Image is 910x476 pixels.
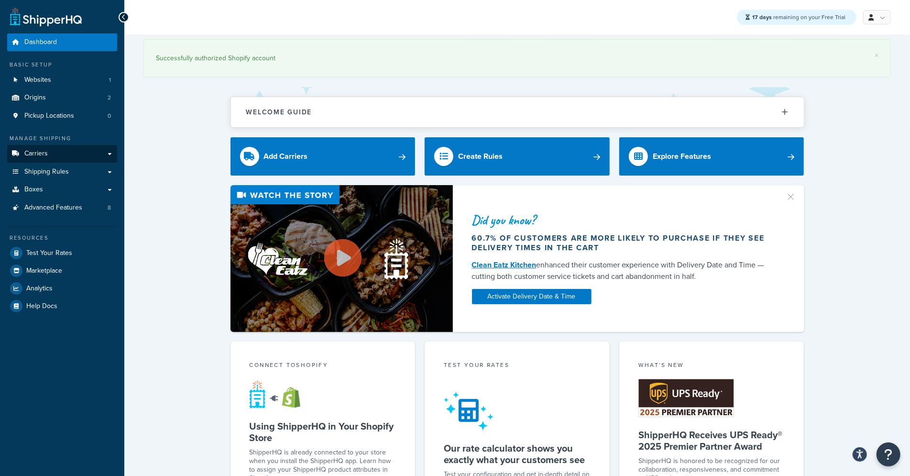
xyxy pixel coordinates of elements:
[24,204,82,212] span: Advanced Features
[156,52,878,65] div: Successfully authorized Shopify account
[108,94,111,102] span: 2
[7,181,117,199] a: Boxes
[24,150,48,158] span: Carriers
[7,145,117,163] a: Carriers
[7,298,117,315] a: Help Docs
[7,163,117,181] a: Shipping Rules
[638,361,785,372] div: What's New
[653,150,711,163] div: Explore Features
[250,421,396,443] h5: Using ShipperHQ in Your Shopify Store
[877,443,900,466] button: Open Resource Center
[230,137,416,176] a: Add Carriers
[24,94,46,102] span: Origins
[26,267,62,275] span: Marketplace
[231,97,804,127] button: Welcome Guide
[24,38,57,46] span: Dashboard
[24,186,43,194] span: Boxes
[458,150,503,163] div: Create Rules
[472,233,774,253] div: 60.7% of customers are more likely to purchase if they see delivery times in the cart
[264,150,308,163] div: Add Carriers
[24,76,51,84] span: Websites
[246,109,312,116] h2: Welcome Guide
[7,71,117,89] a: Websites1
[472,289,592,304] a: Activate Delivery Date & Time
[7,107,117,125] li: Pickup Locations
[752,13,772,22] strong: 17 days
[7,262,117,279] a: Marketplace
[444,361,591,372] div: Test your rates
[7,107,117,125] a: Pickup Locations0
[26,249,72,257] span: Test Your Rates
[109,76,111,84] span: 1
[875,52,878,59] a: ×
[26,285,53,293] span: Analytics
[425,137,610,176] a: Create Rules
[230,185,453,332] img: Video thumbnail
[619,137,804,176] a: Explore Features
[7,234,117,242] div: Resources
[7,280,117,297] a: Analytics
[7,199,117,217] li: Advanced Features
[7,71,117,89] li: Websites
[472,259,537,270] a: Clean Eatz Kitchen
[7,89,117,107] a: Origins2
[444,443,591,465] h5: Our rate calculator shows you exactly what your customers see
[108,112,111,120] span: 0
[250,380,309,409] img: connect-shq-shopify-9b9a8c5a.svg
[24,112,74,120] span: Pickup Locations
[108,204,111,212] span: 8
[7,244,117,262] a: Test Your Rates
[638,429,785,452] h5: ShipperHQ Receives UPS Ready® 2025 Premier Partner Award
[7,33,117,51] a: Dashboard
[472,213,774,227] div: Did you know?
[7,89,117,107] li: Origins
[472,259,774,282] div: enhanced their customer experience with Delivery Date and Time — cutting both customer service ti...
[26,302,57,310] span: Help Docs
[7,134,117,143] div: Manage Shipping
[24,168,69,176] span: Shipping Rules
[250,361,396,372] div: Connect to Shopify
[7,61,117,69] div: Basic Setup
[752,13,845,22] span: remaining on your Free Trial
[7,199,117,217] a: Advanced Features8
